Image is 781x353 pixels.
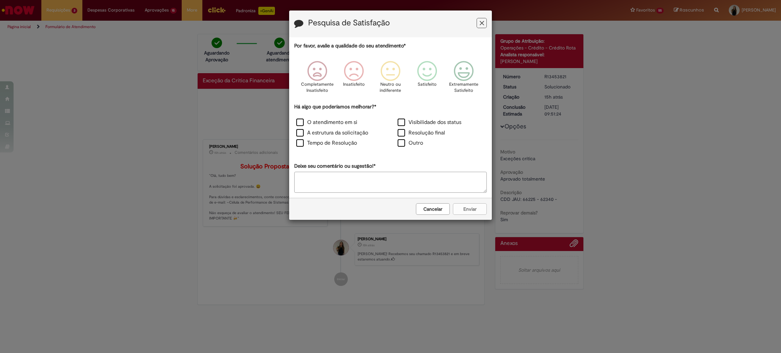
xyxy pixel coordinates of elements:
[343,81,365,88] p: Insatisfeito
[410,56,444,102] div: Satisfeito
[294,103,487,149] div: Há algo que poderíamos melhorar?*
[300,56,334,102] div: Completamente Insatisfeito
[418,81,437,88] p: Satisfeito
[446,56,481,102] div: Extremamente Satisfeito
[398,139,423,147] label: Outro
[296,119,357,126] label: O atendimento em si
[416,203,450,215] button: Cancelar
[296,129,368,137] label: A estrutura da solicitação
[294,163,376,170] label: Deixe seu comentário ou sugestão!*
[398,119,461,126] label: Visibilidade dos status
[301,81,334,94] p: Completamente Insatisfeito
[296,139,357,147] label: Tempo de Resolução
[398,129,445,137] label: Resolução final
[373,56,408,102] div: Neutro ou indiferente
[308,19,390,27] label: Pesquisa de Satisfação
[294,42,406,49] label: Por favor, avalie a qualidade do seu atendimento*
[449,81,478,94] p: Extremamente Satisfeito
[337,56,371,102] div: Insatisfeito
[378,81,403,94] p: Neutro ou indiferente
